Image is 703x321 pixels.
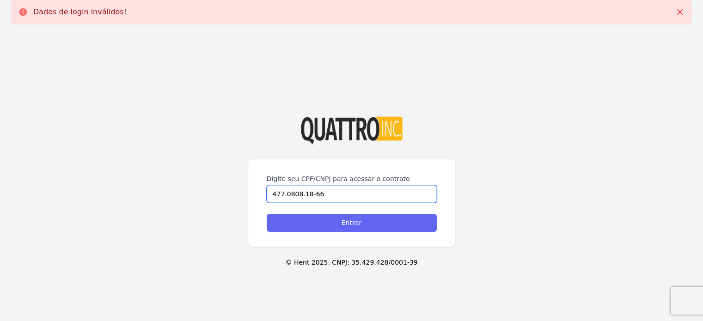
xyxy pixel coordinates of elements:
label: Digite seu CPF/CNPJ para acessar o contrato [267,174,437,183]
p: © Hent 2025. CNPJ: 35.429.428/0001-39 [15,258,688,267]
input: Entrar [267,214,437,232]
input: Digite seu CPF ou CNPJ [267,185,437,203]
img: Logo%20Quattro%20INC%20Transparente%20(002).png [301,116,403,145]
p: Dados de login inválidos! [33,7,127,17]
